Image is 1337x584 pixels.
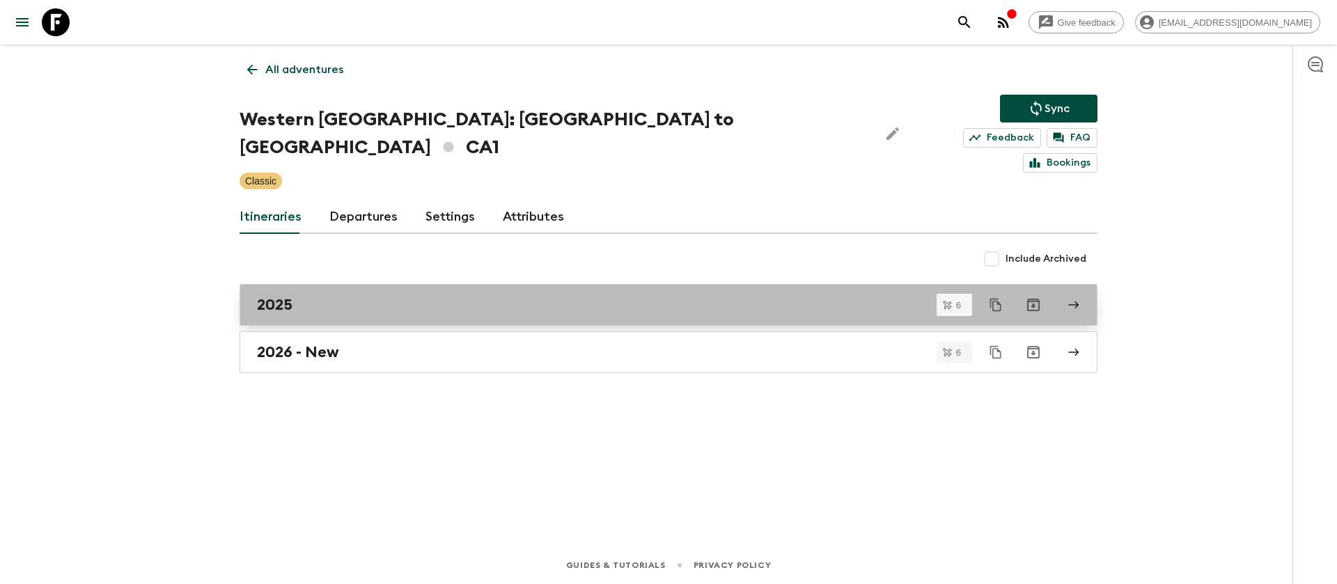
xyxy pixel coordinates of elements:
[1151,17,1320,28] span: [EMAIL_ADDRESS][DOMAIN_NAME]
[240,106,868,161] h1: Western [GEOGRAPHIC_DATA]: [GEOGRAPHIC_DATA] to [GEOGRAPHIC_DATA] CA1
[1019,291,1047,319] button: Archive
[694,558,771,573] a: Privacy Policy
[257,296,292,314] h2: 2025
[1047,128,1097,148] a: FAQ
[503,200,564,234] a: Attributes
[8,8,36,36] button: menu
[1019,338,1047,366] button: Archive
[240,56,351,84] a: All adventures
[879,106,907,161] button: Edit Adventure Title
[240,331,1097,373] a: 2026 - New
[329,200,398,234] a: Departures
[1135,11,1320,33] div: [EMAIL_ADDRESS][DOMAIN_NAME]
[948,348,969,357] span: 6
[1045,100,1070,117] p: Sync
[240,284,1097,326] a: 2025
[425,200,475,234] a: Settings
[245,174,276,188] p: Classic
[240,200,302,234] a: Itineraries
[983,292,1008,317] button: Duplicate
[951,8,978,36] button: search adventures
[1023,153,1097,173] a: Bookings
[948,301,969,310] span: 6
[963,128,1041,148] a: Feedback
[1006,252,1086,266] span: Include Archived
[1000,95,1097,123] button: Sync adventure departures to the booking engine
[983,340,1008,365] button: Duplicate
[1050,17,1123,28] span: Give feedback
[1029,11,1124,33] a: Give feedback
[566,558,666,573] a: Guides & Tutorials
[265,61,343,78] p: All adventures
[257,343,339,361] h2: 2026 - New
